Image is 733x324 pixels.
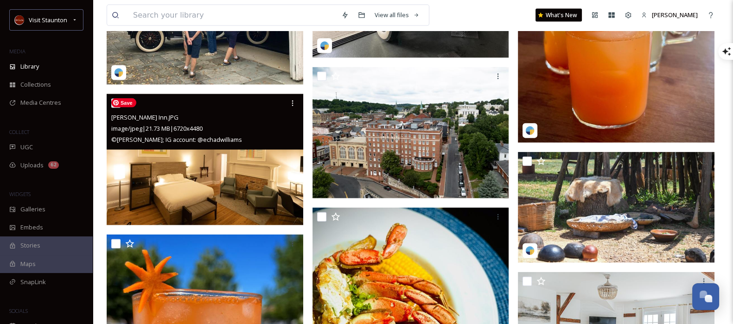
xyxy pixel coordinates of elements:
a: What's New [535,9,582,22]
span: MEDIA [9,48,25,55]
img: snapsea-logo.png [525,246,535,255]
span: Media Centres [20,98,61,107]
span: Collections [20,80,51,89]
span: SOCIALS [9,307,28,314]
span: WIDGETS [9,191,31,197]
div: 62 [48,161,59,169]
img: images.png [15,15,24,25]
a: View all files [370,6,424,24]
img: Blackburn Inn.JPG [107,94,303,225]
span: Stories [20,241,40,250]
span: Visit Staunton [29,16,67,24]
span: Embeds [20,223,43,232]
span: image/jpeg | 21.73 MB | 6720 x 4480 [111,124,203,133]
img: snapsea-logo.png [525,126,535,135]
span: Save [111,98,136,108]
img: snapsea-logo.png [320,41,329,51]
span: Galleries [20,205,45,214]
img: Hotel 24.JPG [312,67,509,198]
span: Maps [20,260,36,268]
a: [PERSON_NAME] [637,6,702,24]
button: Open Chat [692,283,719,310]
span: Uploads [20,161,44,170]
span: SnapLink [20,278,46,286]
span: Library [20,62,39,71]
span: [PERSON_NAME] Inn.JPG [111,113,178,121]
img: frontierculturemuseum-1007907.jpg [518,152,714,263]
span: [PERSON_NAME] [652,11,698,19]
span: COLLECT [9,128,29,135]
span: UGC [20,143,33,152]
img: snapsea-logo.png [114,68,123,77]
input: Search your library [128,5,337,25]
span: © [PERSON_NAME]; IG account: @echadwilliams [111,135,242,144]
